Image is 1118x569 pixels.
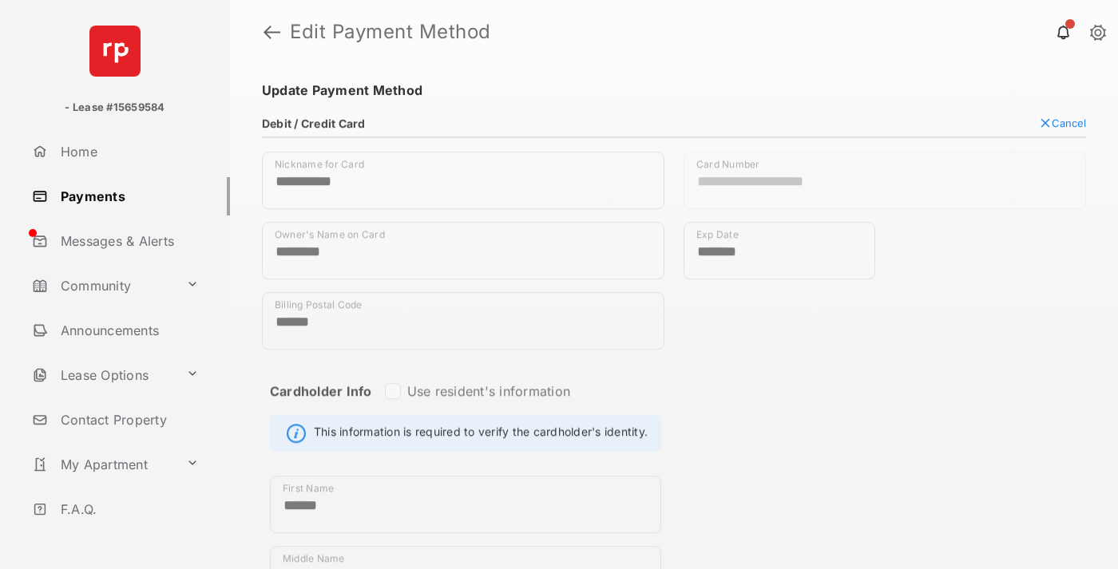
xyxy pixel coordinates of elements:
[262,82,1086,98] h4: Update Payment Method
[262,117,366,130] h4: Debit / Credit Card
[1039,117,1086,129] button: Cancel
[26,222,230,260] a: Messages & Alerts
[407,383,570,399] label: Use resident's information
[270,383,372,428] strong: Cardholder Info
[65,100,165,116] p: - Lease #15659584
[290,22,491,41] strong: Edit Payment Method
[26,490,230,528] a: F.A.Q.
[26,311,230,350] a: Announcements
[1052,117,1086,129] span: Cancel
[26,401,230,439] a: Contact Property
[26,132,230,171] a: Home
[89,26,141,77] img: svg+xml;base64,PHN2ZyB4bWxucz0iaHR0cDovL3d3dy53My5vcmcvMjAwMC9zdmciIHdpZHRoPSI2NCIgaGVpZ2h0PSI2NC...
[26,356,180,394] a: Lease Options
[314,424,648,443] span: This information is required to verify the cardholder's identity.
[26,177,230,215] a: Payments
[26,445,180,484] a: My Apartment
[26,267,180,305] a: Community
